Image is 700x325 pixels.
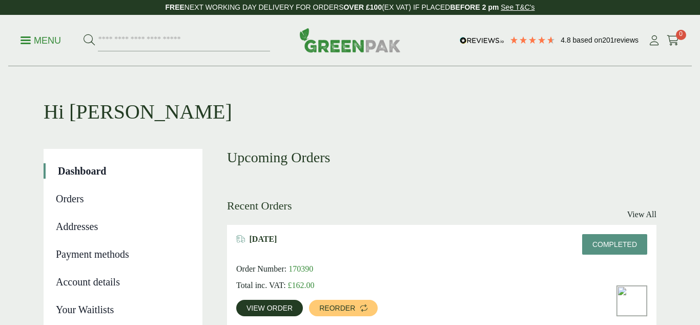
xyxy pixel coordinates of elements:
bdi: 162.00 [288,281,315,290]
a: View All [627,208,656,221]
a: See T&C's [501,3,534,11]
a: Menu [20,34,61,45]
strong: FREE [165,3,184,11]
span: Total inc. VAT: [236,281,286,290]
h3: Upcoming Orders [227,149,656,166]
span: 4.8 [561,36,572,44]
a: Addresses [56,219,188,234]
span: Based on [573,36,603,44]
span: Order Number: [236,264,286,273]
span: Reorder [319,304,355,312]
a: Orders [56,191,188,206]
img: GreenPak Supplies [299,28,401,52]
strong: BEFORE 2 pm [450,3,499,11]
i: My Account [648,35,661,46]
span: £ [288,281,292,290]
span: [DATE] [250,234,277,244]
a: Dashboard [58,163,188,179]
img: Kraft-Bowl-500ml-with-Nachos-300x200.jpg [617,286,647,316]
a: Payment methods [56,246,188,262]
h1: Hi [PERSON_NAME] [44,67,656,124]
span: Completed [592,240,637,248]
a: 0 [667,33,680,48]
a: View order [236,300,303,316]
span: reviews [614,36,639,44]
h3: Recent Orders [227,199,292,213]
span: 170390 [289,264,313,273]
div: 4.79 Stars [509,35,555,45]
span: 201 [602,36,614,44]
span: View order [246,304,293,312]
a: Reorder [309,300,378,316]
a: Your Waitlists [56,302,188,317]
strong: OVER £100 [343,3,382,11]
span: 0 [676,30,686,40]
i: Cart [667,35,680,46]
img: REVIEWS.io [460,37,504,44]
a: Account details [56,274,188,290]
p: Menu [20,34,61,47]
